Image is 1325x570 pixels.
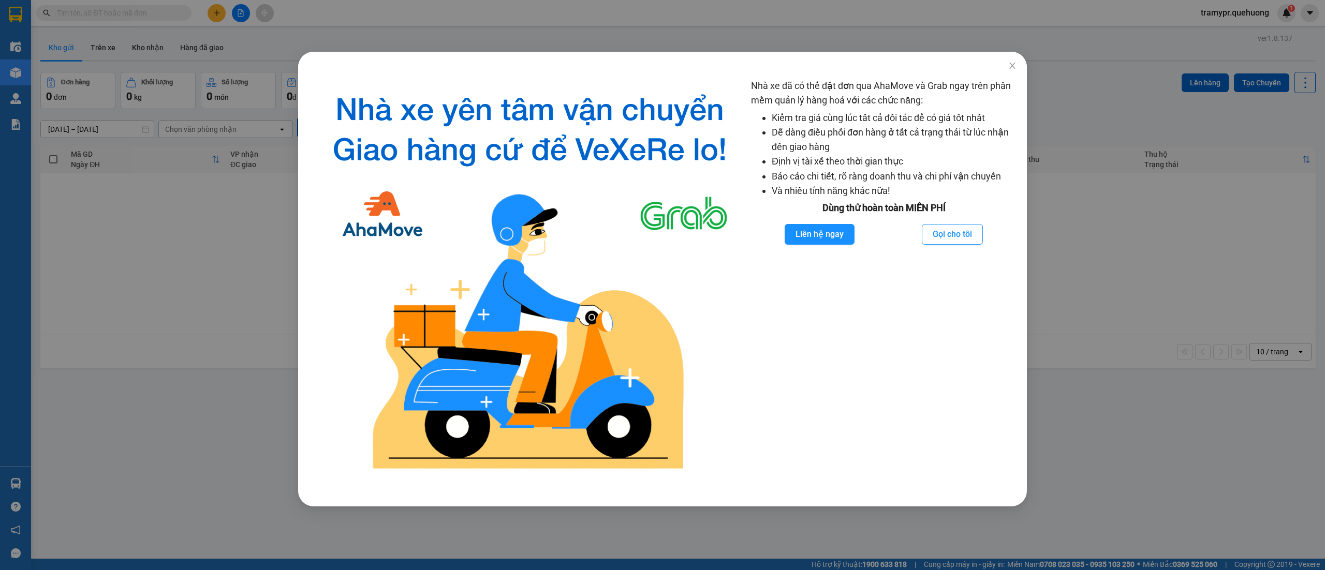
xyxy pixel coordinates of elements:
div: Nhà xe đã có thể đặt đơn qua AhaMove và Grab ngay trên phần mềm quản lý hàng hoá với các chức năng: [751,79,1017,481]
li: Định vị tài xế theo thời gian thực [772,154,1017,169]
li: Dễ dàng điều phối đơn hàng ở tất cả trạng thái từ lúc nhận đến giao hàng [772,125,1017,155]
button: Close [998,52,1027,81]
button: Gọi cho tôi [922,224,983,245]
span: Liên hệ ngay [796,228,844,241]
button: Liên hệ ngay [785,224,855,245]
li: Và nhiều tính năng khác nữa! [772,184,1017,198]
span: close [1008,62,1017,70]
li: Báo cáo chi tiết, rõ ràng doanh thu và chi phí vận chuyển [772,169,1017,184]
div: Dùng thử hoàn toàn MIỄN PHÍ [751,201,1017,215]
img: logo [317,79,743,481]
span: Gọi cho tôi [933,228,972,241]
li: Kiểm tra giá cùng lúc tất cả đối tác để có giá tốt nhất [772,111,1017,125]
